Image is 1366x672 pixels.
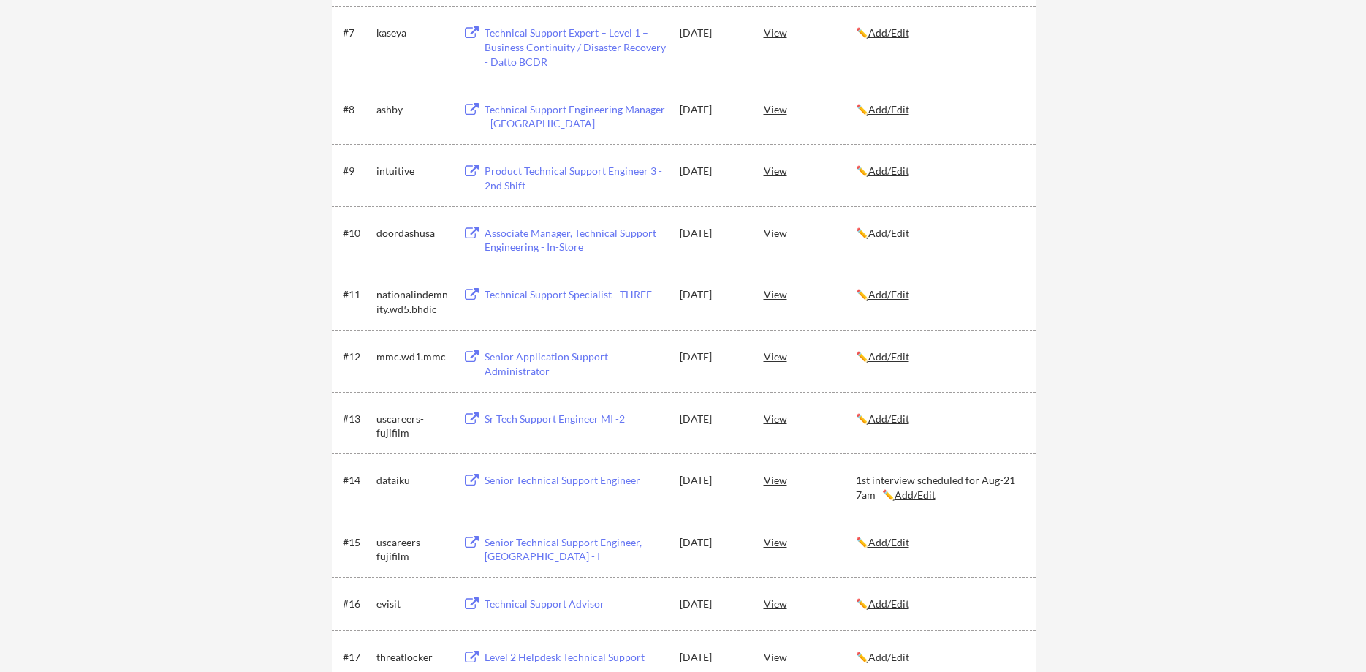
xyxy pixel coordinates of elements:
[485,226,666,254] div: Associate Manager, Technical Support Engineering - In-Store
[485,597,666,611] div: Technical Support Advisor
[343,350,371,364] div: #12
[868,26,909,39] u: Add/Edit
[764,643,856,670] div: View
[680,226,744,241] div: [DATE]
[856,650,1022,665] div: ✏️
[764,157,856,184] div: View
[343,597,371,611] div: #16
[764,529,856,555] div: View
[680,412,744,426] div: [DATE]
[376,26,449,40] div: kaseya
[680,102,744,117] div: [DATE]
[868,651,909,663] u: Add/Edit
[485,350,666,378] div: Senior Application Support Administrator
[376,535,449,564] div: uscareers-fujifilm
[868,412,909,425] u: Add/Edit
[868,597,909,610] u: Add/Edit
[856,473,1022,502] div: 1st interview scheduled for Aug-21 7am ✏️
[764,96,856,122] div: View
[764,219,856,246] div: View
[343,102,371,117] div: #8
[376,226,449,241] div: doordashusa
[376,164,449,178] div: intuitive
[856,102,1022,117] div: ✏️
[376,473,449,488] div: dataiku
[485,650,666,665] div: Level 2 Helpdesk Technical Support
[680,350,744,364] div: [DATE]
[868,165,909,177] u: Add/Edit
[856,164,1022,178] div: ✏️
[343,535,371,550] div: #15
[764,467,856,493] div: View
[343,26,371,40] div: #7
[856,26,1022,40] div: ✏️
[764,19,856,45] div: View
[485,102,666,131] div: Technical Support Engineering Manager - [GEOGRAPHIC_DATA]
[343,650,371,665] div: #17
[856,535,1022,550] div: ✏️
[343,473,371,488] div: #14
[680,473,744,488] div: [DATE]
[485,473,666,488] div: Senior Technical Support Engineer
[764,405,856,431] div: View
[856,226,1022,241] div: ✏️
[868,103,909,116] u: Add/Edit
[485,412,666,426] div: Sr Tech Support Engineer MI -2
[376,650,449,665] div: threatlocker
[680,164,744,178] div: [DATE]
[343,287,371,302] div: #11
[485,164,666,192] div: Product Technical Support Engineer 3 - 2nd Shift
[343,226,371,241] div: #10
[868,227,909,239] u: Add/Edit
[485,535,666,564] div: Senior Technical Support Engineer, [GEOGRAPHIC_DATA] - I
[485,26,666,69] div: Technical Support Expert – Level 1 – Business Continuity / Disaster Recovery - Datto BCDR
[895,488,936,501] u: Add/Edit
[376,102,449,117] div: ashby
[764,590,856,616] div: View
[376,597,449,611] div: evisit
[856,597,1022,611] div: ✏️
[376,287,449,316] div: nationalindemnity.wd5.bhdic
[764,281,856,307] div: View
[868,350,909,363] u: Add/Edit
[376,350,449,364] div: mmc.wd1.mmc
[485,287,666,302] div: Technical Support Specialist - THREE
[868,536,909,548] u: Add/Edit
[856,412,1022,426] div: ✏️
[680,287,744,302] div: [DATE]
[764,343,856,369] div: View
[680,26,744,40] div: [DATE]
[343,164,371,178] div: #9
[680,597,744,611] div: [DATE]
[856,287,1022,302] div: ✏️
[680,650,744,665] div: [DATE]
[376,412,449,440] div: uscareers-fujifilm
[856,350,1022,364] div: ✏️
[680,535,744,550] div: [DATE]
[868,288,909,301] u: Add/Edit
[343,412,371,426] div: #13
